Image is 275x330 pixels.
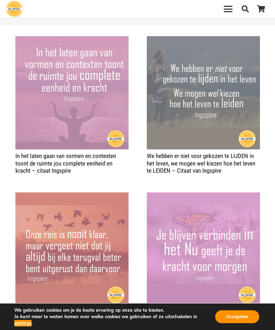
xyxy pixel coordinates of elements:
a: We hebben er niet voor gekozen te LIJDEN in het leven, we mogen wel kiezen hoe het leven te LEIDE... [147,36,260,149]
button: Accepteer [215,310,259,323]
a: In het laten gaan van vormen en contexten toont de ruimte jou complete eenheid en kracht – citaat... [15,36,129,149]
a: Wat je bij Terugval niet mag vergeten [15,192,129,306]
img: In het laten gaan van vormen en contexten toont de ruimte jou complete eenheid en kracht - citaat... [15,36,129,149]
img: Ingspire Quote - We hebben er niet voor gekozen te lijden in het leven. We mogen wel kiezen hoe h... [147,36,260,149]
img: Zinvolle Ingspire Quote over terugval met levenswijsheid voor meer vertrouwen en moed die helpt b... [15,192,129,306]
button: settings [14,320,32,326]
a: Je blijven verbinden in het Nu geeft jou de kracht voor morgen – citaat door ingspire [147,192,260,306]
p: We gebruiken cookies om je de beste ervaring op onze site te bieden. [14,307,206,314]
img: Je blijven verbinden in het Nu geeft je de kracht voor morgen - krachtspreuk ingspire [147,192,260,306]
p: Je kunt meer te weten komen over welke cookies we gebruiken of ze uitschakelen in . [14,314,206,326]
a: We hebben er niet voor gekozen te LIJDEN in het leven, we mogen wel kiezen hoe het leven te LEIDE... [147,152,255,174]
a: Menu [219,5,237,13]
a: In het laten gaan van vormen en contexten toont de ruimte jou complete eenheid en kracht – citaat... [15,152,116,174]
a: Ingspire - het zingevingsplatform met de mooiste spreuken en gouden inzichten over het leven [6,1,23,17]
